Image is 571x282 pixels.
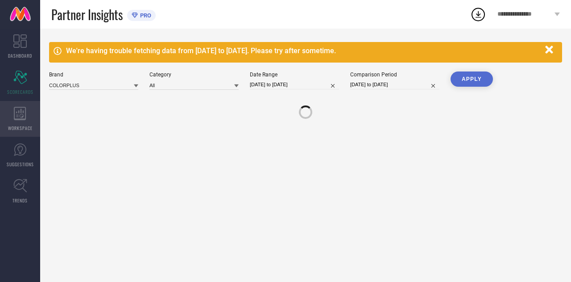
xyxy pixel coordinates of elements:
div: We're having trouble fetching data from [DATE] to [DATE]. Please try after sometime. [66,46,541,55]
span: DASHBOARD [8,52,32,59]
span: Partner Insights [51,5,123,24]
div: Brand [49,72,138,78]
span: PRO [138,12,151,19]
div: Date Range [250,72,339,78]
span: SCORECARDS [7,88,33,95]
input: Select comparison period [350,80,439,89]
div: Comparison Period [350,72,439,78]
div: Category [149,72,239,78]
span: WORKSPACE [8,125,33,131]
span: SUGGESTIONS [7,161,34,168]
span: TRENDS [12,197,28,204]
input: Select date range [250,80,339,89]
div: Open download list [470,6,486,22]
button: APPLY [451,72,493,87]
